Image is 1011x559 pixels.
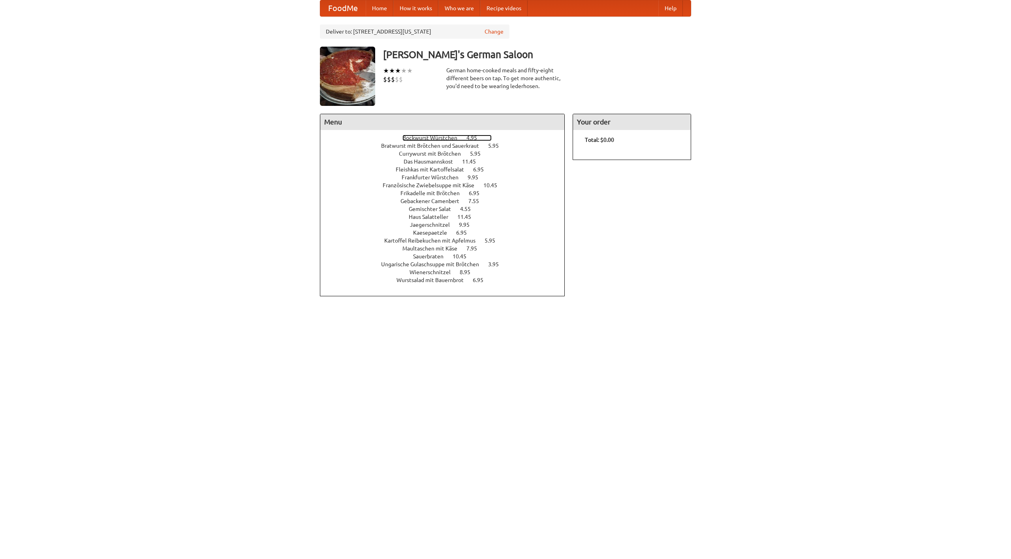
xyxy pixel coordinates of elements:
[488,261,507,267] span: 3.95
[397,277,472,283] span: Wurstsalad mit Bauernbrot
[488,143,507,149] span: 5.95
[460,206,479,212] span: 4.55
[396,166,472,173] span: Fleishkas mit Kartoffelsalat
[404,158,490,165] a: Das Hausmannskost 11.45
[400,190,494,196] a: Frikadelle mit Brötchen 6.95
[384,237,483,244] span: Kartoffel Reibekuchen mit Apfelmus
[453,253,474,260] span: 10.45
[413,253,481,260] a: Sauerbraten 10.45
[402,174,466,181] span: Frankfurter Würstchen
[438,0,480,16] a: Who we are
[658,0,683,16] a: Help
[401,66,407,75] li: ★
[409,206,459,212] span: Gemischter Salat
[387,75,391,84] li: $
[402,174,493,181] a: Frankfurter Würstchen 9.95
[409,214,456,220] span: Haus Salatteller
[456,230,475,236] span: 6.95
[473,277,491,283] span: 6.95
[485,28,504,36] a: Change
[413,230,455,236] span: Kaesepaetzle
[396,166,498,173] a: Fleishkas mit Kartoffelsalat 6.95
[402,245,465,252] span: Maultaschen mit Käse
[384,237,510,244] a: Kartoffel Reibekuchen mit Apfelmus 5.95
[320,0,366,16] a: FoodMe
[320,24,509,39] div: Deliver to: [STREET_ADDRESS][US_STATE]
[410,269,485,275] a: Wienerschnitzel 8.95
[460,269,478,275] span: 8.95
[393,0,438,16] a: How it works
[462,158,484,165] span: 11.45
[585,137,614,143] b: Total: $0.00
[466,245,485,252] span: 7.95
[573,114,691,130] h4: Your order
[383,47,691,62] h3: [PERSON_NAME]'s German Saloon
[409,214,486,220] a: Haus Salatteller 11.45
[383,75,387,84] li: $
[391,75,395,84] li: $
[469,190,487,196] span: 6.95
[400,198,494,204] a: Gebackener Camenbert 7.55
[410,269,459,275] span: Wienerschnitzel
[381,261,513,267] a: Ungarische Gulaschsuppe mit Brötchen 3.95
[457,214,479,220] span: 11.45
[413,230,481,236] a: Kaesepaetzle 6.95
[470,151,489,157] span: 5.95
[381,143,487,149] span: Bratwurst mit Brötchen und Sauerkraut
[399,151,495,157] a: Currywurst mit Brötchen 5.95
[320,47,375,106] img: angular.jpg
[399,151,469,157] span: Currywurst mit Brötchen
[468,174,486,181] span: 9.95
[366,0,393,16] a: Home
[413,253,451,260] span: Sauerbraten
[395,66,401,75] li: ★
[485,237,503,244] span: 5.95
[383,182,482,188] span: Französische Zwiebelsuppe mit Käse
[409,206,485,212] a: Gemischter Salat 4.55
[383,66,389,75] li: ★
[399,75,403,84] li: $
[459,222,477,228] span: 9.95
[402,245,492,252] a: Maultaschen mit Käse 7.95
[468,198,487,204] span: 7.55
[381,143,513,149] a: Bratwurst mit Brötchen und Sauerkraut 5.95
[402,135,492,141] a: Bockwurst Würstchen 4.95
[410,222,458,228] span: Jaegerschnitzel
[383,182,512,188] a: Französische Zwiebelsuppe mit Käse 10.45
[446,66,565,90] div: German home-cooked meals and fifty-eight different beers on tap. To get more authentic, you'd nee...
[400,190,468,196] span: Frikadelle mit Brötchen
[400,198,467,204] span: Gebackener Camenbert
[320,114,564,130] h4: Menu
[402,135,465,141] span: Bockwurst Würstchen
[473,166,492,173] span: 6.95
[407,66,413,75] li: ★
[410,222,484,228] a: Jaegerschnitzel 9.95
[381,261,487,267] span: Ungarische Gulaschsuppe mit Brötchen
[480,0,528,16] a: Recipe videos
[483,182,505,188] span: 10.45
[397,277,498,283] a: Wurstsalad mit Bauernbrot 6.95
[389,66,395,75] li: ★
[404,158,461,165] span: Das Hausmannskost
[395,75,399,84] li: $
[466,135,485,141] span: 4.95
